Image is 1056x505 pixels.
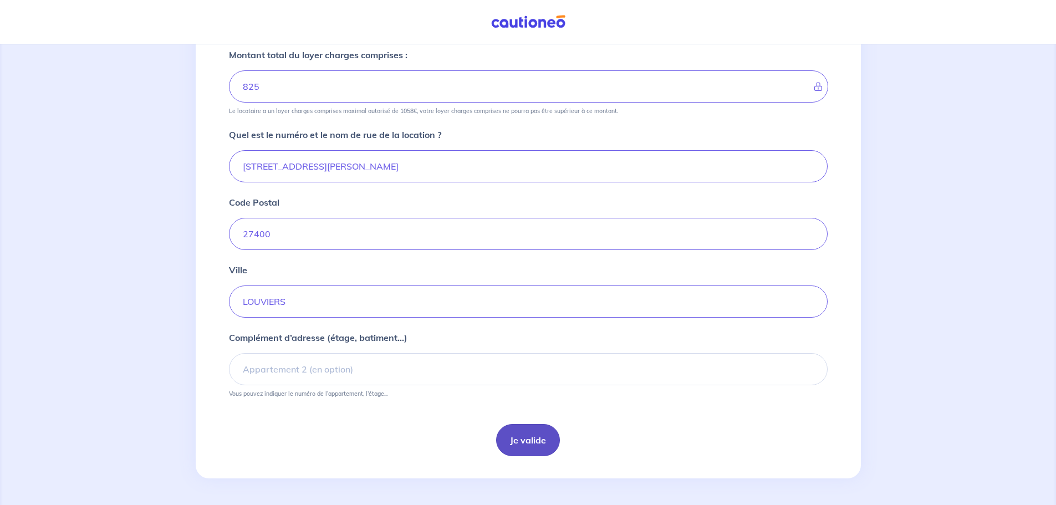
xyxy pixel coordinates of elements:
[229,331,407,344] p: Complément d’adresse (étage, batiment...)
[229,218,828,250] input: Ex: 59000
[229,48,407,62] p: Montant total du loyer charges comprises :
[229,128,441,141] p: Quel est le numéro et le nom de rue de la location ?
[496,424,560,456] button: Je valide
[229,107,618,115] p: Le locataire a un loyer charges comprises maximal autorisé de 1058€, votre loyer charges comprise...
[229,196,279,209] p: Code Postal
[229,150,828,182] input: Ex: 165 avenue de Bretagne
[229,263,247,277] p: Ville
[487,15,570,29] img: Cautioneo
[229,285,828,318] input: Ex: Lille
[229,390,387,397] p: Vous pouvez indiquer le numéro de l’appartement, l’étage...
[229,353,828,385] input: Appartement 2 (en option)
